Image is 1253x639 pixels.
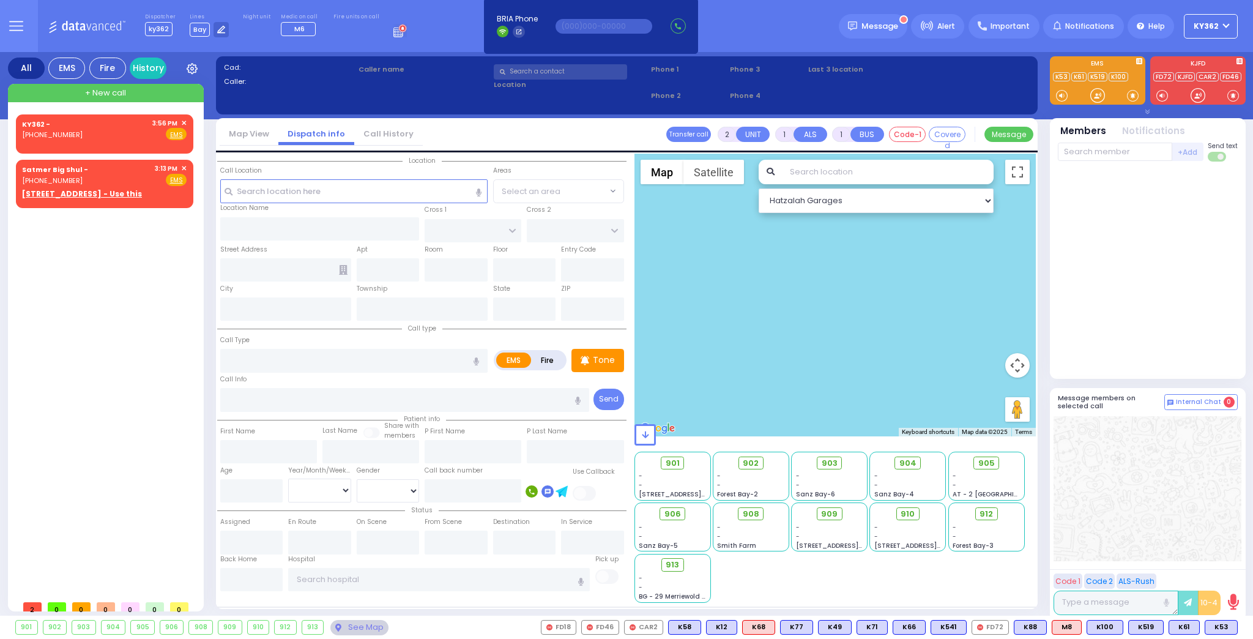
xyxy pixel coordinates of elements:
[1071,72,1087,81] a: K61
[639,592,707,601] span: BG - 29 Merriewold S.
[425,245,443,255] label: Room
[668,620,701,635] div: BLS
[288,466,351,476] div: Year/Month/Week/Day
[190,13,229,21] label: Lines
[561,517,592,527] label: In Service
[48,18,130,34] img: Logo
[527,427,567,436] label: P Last Name
[818,620,852,635] div: BLS
[72,602,91,611] span: 0
[405,506,439,515] span: Status
[22,189,142,199] u: [STREET_ADDRESS] - Use this
[664,508,681,520] span: 906
[1005,160,1030,184] button: Toggle fullscreen view
[593,354,615,367] p: Tone
[929,127,965,142] button: Covered
[666,127,711,142] button: Transfer call
[48,602,66,611] span: 0
[1169,620,1200,635] div: K61
[651,64,726,75] span: Phone 1
[102,621,125,634] div: 904
[189,621,212,634] div: 908
[384,421,419,430] small: Share with
[1117,574,1156,589] button: ALS-Rush
[796,541,912,550] span: [STREET_ADDRESS][PERSON_NAME]
[1005,397,1030,422] button: Drag Pegman onto the map to open Street View
[494,80,647,90] label: Location
[130,58,166,79] a: History
[89,58,126,79] div: Fire
[170,130,183,140] u: EMS
[224,77,355,87] label: Caller:
[587,624,593,630] img: red-radio-icon.svg
[220,427,255,436] label: First Name
[953,541,994,550] span: Forest Bay-3
[638,420,678,436] a: Open this area in Google Maps (opens a new window)
[899,457,917,469] span: 904
[953,480,956,490] span: -
[1150,61,1246,69] label: KJFD
[357,284,387,294] label: Township
[357,245,368,255] label: Apt
[121,602,139,611] span: 0
[796,480,800,490] span: -
[22,176,83,185] span: [PHONE_NUMBER]
[743,457,759,469] span: 902
[288,555,315,564] label: Hospital
[493,284,510,294] label: State
[978,457,995,469] span: 905
[730,91,805,101] span: Phone 4
[953,532,956,541] span: -
[573,467,615,477] label: Use Callback
[848,21,857,31] img: message.svg
[1169,620,1200,635] div: BLS
[556,19,652,34] input: (000)000-00000
[546,624,552,630] img: red-radio-icon.svg
[220,203,269,213] label: Location Name
[333,13,379,21] label: Fire units on call
[794,127,827,142] button: ALS
[146,602,164,611] span: 0
[717,532,721,541] span: -
[736,127,770,142] button: UNIT
[666,457,680,469] span: 901
[357,517,387,527] label: On Scene
[595,555,619,564] label: Pick up
[275,621,296,634] div: 912
[893,620,926,635] div: K66
[717,471,721,480] span: -
[1175,72,1195,81] a: KJFD
[160,621,184,634] div: 906
[1122,124,1185,138] button: Notifications
[874,490,914,499] span: Sanz Bay-4
[85,87,126,99] span: + New call
[818,620,852,635] div: K49
[220,517,250,527] label: Assigned
[155,164,177,173] span: 3:13 PM
[1224,397,1235,408] span: 0
[641,160,683,184] button: Show street map
[730,64,805,75] span: Phone 3
[639,523,642,532] span: -
[639,471,642,480] span: -
[630,624,636,630] img: red-radio-icon.svg
[742,620,775,635] div: ALS
[72,621,95,634] div: 903
[493,517,530,527] label: Destination
[354,128,423,140] a: Call History
[384,431,415,440] span: members
[717,541,756,550] span: Smith Farm
[1058,394,1164,410] h5: Message members on selected call
[1052,620,1082,635] div: ALS KJ
[1148,21,1165,32] span: Help
[782,160,994,184] input: Search location
[639,574,642,583] span: -
[953,490,1043,499] span: AT - 2 [GEOGRAPHIC_DATA]
[43,621,67,634] div: 902
[991,21,1030,32] span: Important
[717,480,721,490] span: -
[1005,353,1030,378] button: Map camera controls
[796,523,800,532] span: -
[706,620,737,635] div: K12
[1205,620,1238,635] div: K53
